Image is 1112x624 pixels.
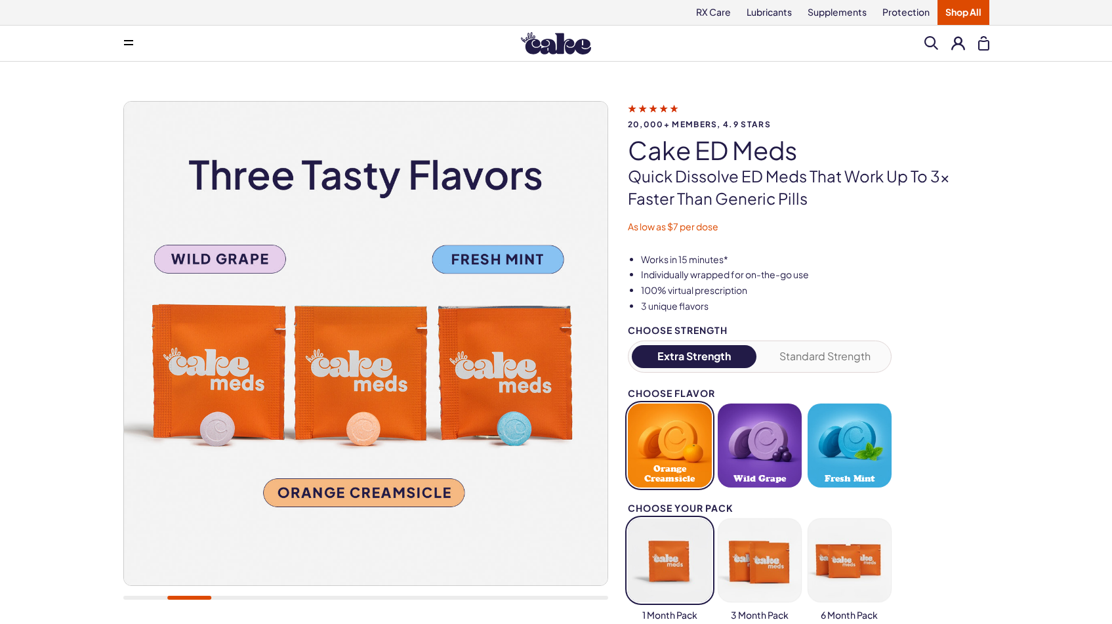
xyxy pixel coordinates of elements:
p: As low as $7 per dose [628,220,989,234]
img: Hello Cake [521,32,591,54]
li: 100% virtual prescription [641,284,989,297]
li: Individually wrapped for on-the-go use [641,268,989,281]
div: Choose Strength [628,325,892,335]
div: Choose your pack [628,503,892,513]
span: 1 Month Pack [642,609,697,622]
h1: Cake ED Meds [628,136,989,164]
button: Standard Strength [762,345,888,368]
p: Quick dissolve ED Meds that work up to 3x faster than generic pills [628,165,989,209]
a: 20,000+ members, 4.9 stars [628,102,989,129]
span: Orange Creamsicle [632,464,708,484]
div: Choose Flavor [628,388,892,398]
img: Cake ED Meds [123,102,607,585]
span: 20,000+ members, 4.9 stars [628,120,989,129]
img: Cake ED Meds [607,102,1091,585]
li: Works in 15 minutes* [641,253,989,266]
span: 3 Month Pack [731,609,789,622]
li: 3 unique flavors [641,300,989,313]
button: Extra Strength [632,345,757,368]
span: 6 Month Pack [821,609,878,622]
span: Fresh Mint [825,474,875,484]
span: Wild Grape [733,474,786,484]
